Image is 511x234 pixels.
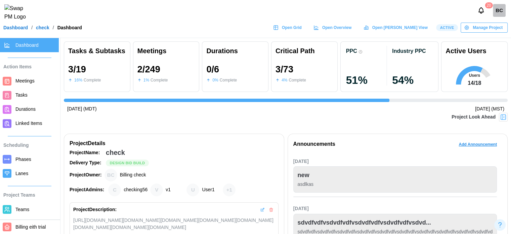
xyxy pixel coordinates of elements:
[322,23,351,32] span: Open Overview
[310,23,357,33] a: Open Overview
[346,75,387,86] div: 51 %
[68,64,86,74] div: 3 / 19
[440,25,454,31] span: Active
[57,25,82,30] div: Dashboard
[493,4,506,17] a: Billing check
[206,46,264,56] div: Durations
[298,181,493,188] div: asdlkas
[31,25,33,30] div: /
[493,4,506,17] div: BC
[293,205,497,212] div: [DATE]
[73,206,117,213] div: Project Description:
[15,157,31,162] span: Phases
[3,25,28,30] a: Dashboard
[84,77,101,83] div: Complete
[223,183,236,196] div: + 1
[452,113,496,121] div: Project Look Ahead
[372,23,428,32] span: Open [PERSON_NAME] View
[212,77,218,83] div: 0 %
[15,78,35,83] span: Meetings
[53,25,54,30] div: /
[220,77,237,83] div: Complete
[137,46,195,56] div: Meetings
[500,114,507,121] img: Project Look Ahead Button
[137,64,160,74] div: 2 / 249
[15,106,36,112] span: Durations
[454,139,502,149] button: Add Announcement
[15,92,28,98] span: Tasks
[74,77,82,83] div: 16 %
[70,139,279,148] div: Project Details
[73,217,275,231] div: [URL][DOMAIN_NAME][DOMAIN_NAME][DOMAIN_NAME][DOMAIN_NAME][DOMAIN_NAME][DOMAIN_NAME][DOMAIN_NAME][...
[68,46,126,56] div: Tasks & Subtasks
[70,149,103,157] div: Project Name:
[4,4,32,21] img: Swap PM Logo
[15,42,39,48] span: Dashboard
[459,140,497,149] span: Add Announcement
[15,207,29,212] span: Teams
[124,186,147,194] div: checking56
[461,23,508,33] button: Manage Project
[360,23,432,33] a: Open [PERSON_NAME] View
[475,5,487,16] button: Notifications
[70,159,103,167] div: Delivery Type:
[282,23,302,32] span: Open Grid
[473,23,503,32] span: Manage Project
[392,48,426,54] div: Industry PPC
[166,186,171,194] div: v1
[289,77,306,83] div: Complete
[15,121,42,126] span: Linked Items
[108,183,121,196] div: checking56
[150,183,163,196] div: v1
[270,23,307,33] a: Open Grid
[110,160,145,166] span: Design Bid Build
[298,218,431,228] div: sdvdfvdfvsdvdfvdfvsdvdfvdfvsdvdfvdfvsdvd...
[151,77,168,83] div: Complete
[186,183,199,196] div: User1
[36,25,49,30] a: check
[67,105,97,113] div: [DATE] (MDT)
[143,77,149,83] div: 1 %
[485,2,493,8] div: 20
[275,46,333,56] div: Critical Path
[282,77,287,83] div: 4 %
[70,187,104,192] strong: Project Admins:
[106,147,125,158] div: check
[104,169,117,181] div: Billing check
[346,48,357,54] div: PPC
[202,186,214,194] div: User1
[475,105,504,113] div: [DATE] (MST)
[445,46,486,56] div: Active Users
[293,158,497,165] div: [DATE]
[298,171,309,180] div: new
[120,171,146,179] div: Billing check
[275,64,293,74] div: 3 / 73
[206,64,219,74] div: 0 / 6
[15,171,28,176] span: Lanes
[392,75,433,86] div: 54 %
[15,224,46,230] span: Billing eith trial
[293,140,335,148] div: Announcements
[70,172,102,177] strong: Project Owner:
